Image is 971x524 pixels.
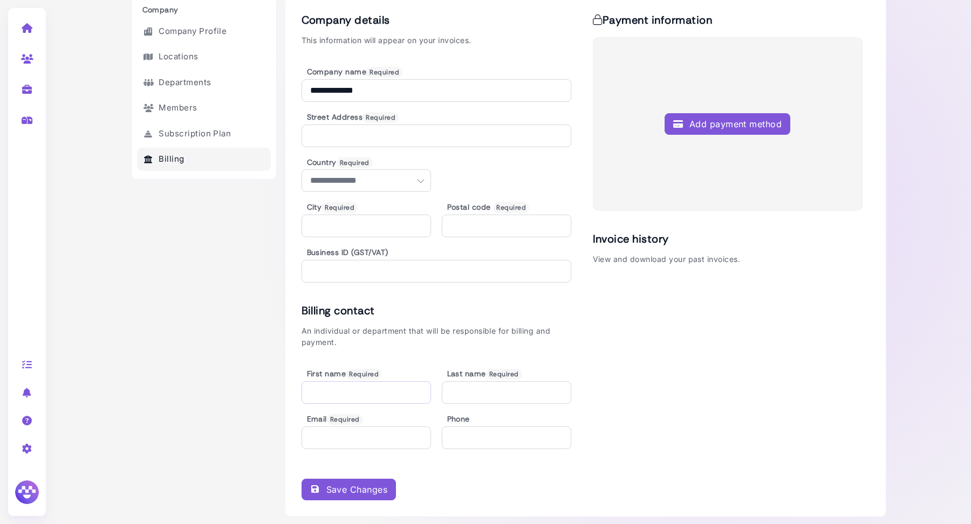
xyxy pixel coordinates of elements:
span: Required [327,414,363,425]
h3: Company name [302,67,571,77]
div: Add payment method [673,118,782,130]
h2: Billing contact [302,304,571,317]
h3: First name [302,369,431,378]
h2: Payment information [593,13,870,26]
p: An individual or department that will be responsible for billing and payment. [302,325,571,348]
h3: Business ID (GST/VAT) [302,248,571,257]
img: Megan [13,479,40,506]
a: Billing [137,148,271,171]
span: Required [493,202,529,213]
h3: Postal code [442,203,571,212]
a: Subscription Plan [137,122,271,146]
h2: Invoice history [593,232,870,245]
h3: Country [302,158,431,167]
button: Add payment method [665,113,791,135]
h3: Company [137,5,271,15]
h2: Company details [302,13,571,26]
a: Locations [137,45,271,68]
a: Company Profile [137,20,271,43]
a: Members [137,96,271,120]
h3: Phone [442,415,571,424]
p: This information will appear on your invoices. [302,35,571,46]
h3: City [302,203,431,212]
p: View and download your past invoices. [593,253,870,265]
h3: Email [302,415,431,424]
h3: Street Address [302,113,571,122]
span: Required [366,67,402,78]
a: Departments [137,71,271,94]
span: Required [337,157,373,168]
span: Required [486,369,522,380]
button: Save Changes [302,479,396,500]
h3: Last name [442,369,571,378]
span: Required [346,369,382,380]
div: Save Changes [310,483,388,496]
span: Required [363,112,399,123]
span: Required [322,202,358,213]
